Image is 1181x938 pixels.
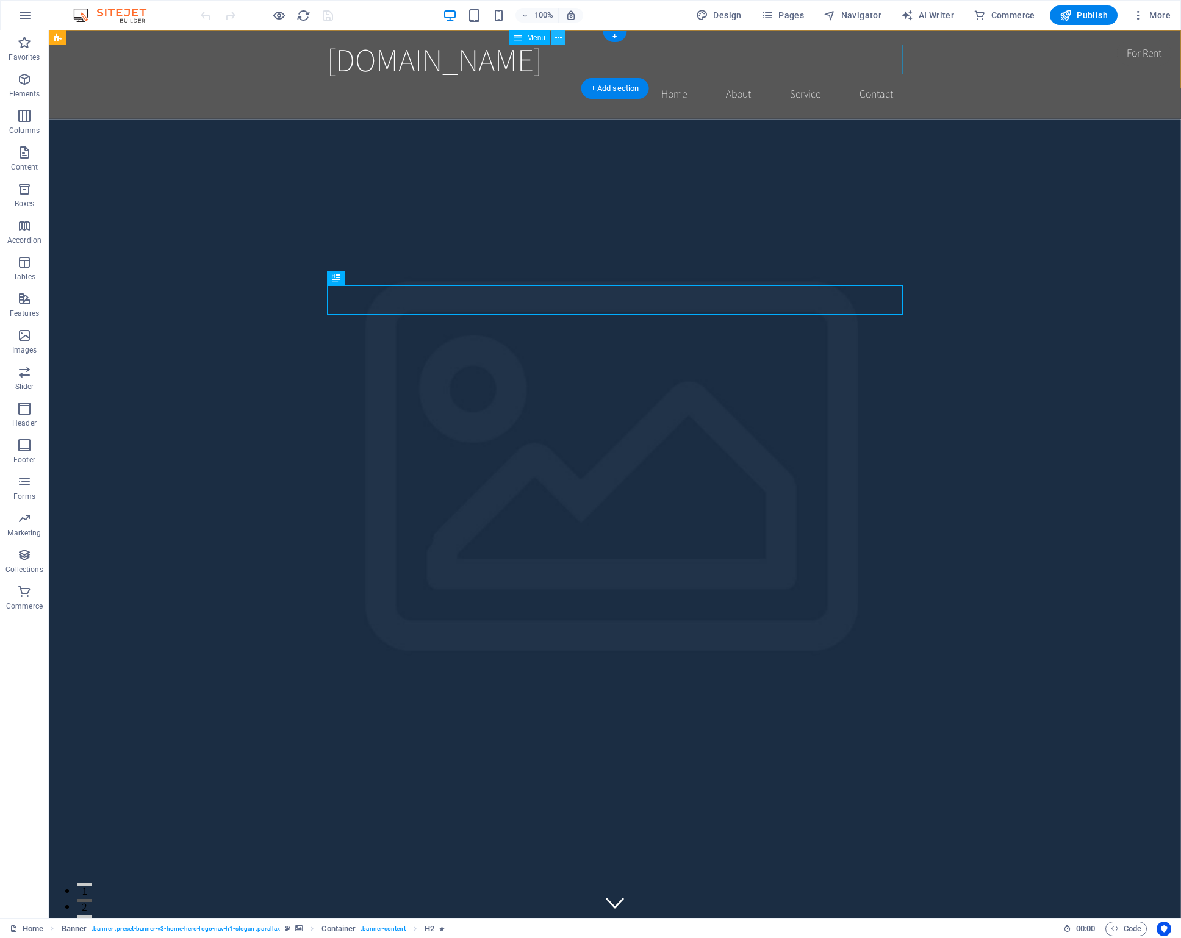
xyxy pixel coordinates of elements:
[5,565,43,575] p: Collections
[321,922,356,936] span: Click to select. Double-click to edit
[13,492,35,501] p: Forms
[296,8,311,23] button: reload
[361,922,405,936] span: . banner-content
[1132,9,1171,21] span: More
[10,309,39,318] p: Features
[901,9,954,21] span: AI Writer
[534,8,553,23] h6: 100%
[515,8,559,23] button: 100%
[13,455,35,465] p: Footer
[9,126,40,135] p: Columns
[1127,5,1176,25] button: More
[527,34,545,41] span: Menu
[1076,922,1095,936] span: 00 00
[439,925,445,932] i: Element contains an animation
[9,52,40,62] p: Favorites
[974,9,1035,21] span: Commerce
[15,199,35,209] p: Boxes
[10,922,43,936] a: Click to cancel selection. Double-click to open Pages
[11,162,38,172] p: Content
[7,528,41,538] p: Marketing
[28,885,43,888] button: 3
[62,922,87,936] span: Click to select. Double-click to edit
[425,922,434,936] span: Click to select. Double-click to edit
[9,89,40,99] p: Elements
[1085,924,1086,933] span: :
[565,10,576,21] i: On resize automatically adjust zoom level to fit chosen device.
[7,235,41,245] p: Accordion
[1060,9,1108,21] span: Publish
[1111,922,1141,936] span: Code
[761,9,804,21] span: Pages
[1063,922,1096,936] h6: Session time
[691,5,747,25] div: Design (Ctrl+Alt+Y)
[295,925,303,932] i: This element contains a background
[603,31,626,42] div: +
[296,9,311,23] i: Reload page
[12,418,37,428] p: Header
[92,922,280,936] span: . banner .preset-banner-v3-home-hero-logo-nav-h1-slogan .parallax
[1068,10,1122,35] div: For Rent
[896,5,959,25] button: AI Writer
[62,922,445,936] nav: breadcrumb
[756,5,809,25] button: Pages
[696,9,742,21] span: Design
[28,853,43,856] button: 1
[271,8,286,23] button: Click here to leave preview mode and continue editing
[969,5,1040,25] button: Commerce
[15,382,34,392] p: Slider
[1157,922,1171,936] button: Usercentrics
[1050,5,1118,25] button: Publish
[581,78,649,99] div: + Add section
[691,5,747,25] button: Design
[285,925,290,932] i: This element is a customizable preset
[824,9,881,21] span: Navigator
[819,5,886,25] button: Navigator
[6,601,43,611] p: Commerce
[1105,922,1147,936] button: Code
[12,345,37,355] p: Images
[28,868,43,872] button: 2
[13,272,35,282] p: Tables
[70,8,162,23] img: Editor Logo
